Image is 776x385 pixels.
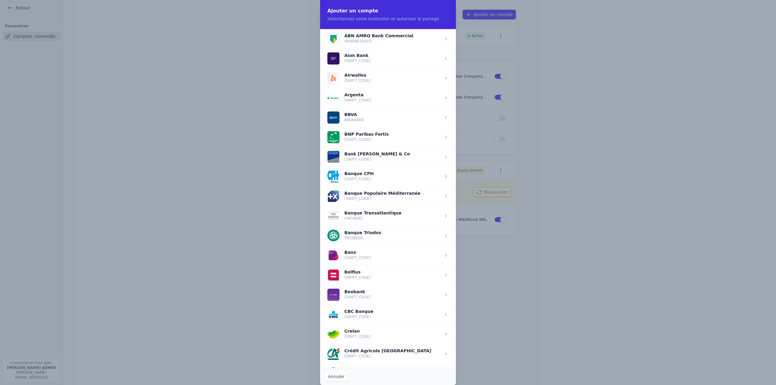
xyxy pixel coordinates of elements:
button: Banque CPH [SWIFT_CODE] [327,171,374,183]
button: Banque Triodos TRIOBEBB [327,230,381,242]
button: Aion Bank [SWIFT_CODE] [327,52,371,65]
p: Banque Populaire Méditerranée [344,191,420,195]
p: BNP Paribas Fortis [344,132,389,136]
p: BBVA [344,113,364,116]
button: Belfius [SWIFT_CODE] [327,269,371,281]
p: Crédit Agricole [GEOGRAPHIC_DATA] [344,349,431,353]
button: BBVA BBVABEBB [327,111,364,124]
button: Crelan [SWIFT_CODE] [327,328,371,340]
button: Bank [PERSON_NAME] & Co [SWIFT_CODE] [327,151,410,163]
p: Aion Bank [344,54,371,57]
p: CBC Banque [344,310,373,313]
p: Beobank [344,290,371,294]
p: Banque CPH [344,172,374,175]
button: BNP Paribas Fortis [SWIFT_CODE] [327,131,389,143]
p: Banx [344,251,371,254]
button: Crédit Agricole [GEOGRAPHIC_DATA] [SWIFT_CODE] [327,348,431,360]
p: Crelan [344,329,371,333]
p: Banque Transatlantique [344,211,401,215]
h2: Ajouter un compte [327,7,449,15]
button: ABN AMRO Bank Commercial ABNABE2AXXX [327,33,413,45]
button: Beobank [SWIFT_CODE] [327,289,371,301]
p: Sélectionnez votre institution et autorisez le partage [327,16,449,22]
p: Bank [PERSON_NAME] & Co [344,152,410,156]
p: Argenta [344,93,371,97]
button: Annuler [325,372,347,381]
button: Airwallex [SWIFT_CODE] [327,72,371,84]
p: Belfius [344,270,371,274]
p: ABN AMRO Bank Commercial [344,34,413,38]
button: Argenta [SWIFT_CODE] [327,92,371,104]
p: Banque Triodos [344,231,381,234]
button: Banx [SWIFT_CODE] [327,249,371,261]
button: CBC Banque [SWIFT_CODE] [327,308,373,320]
p: Airwallex [344,73,371,77]
button: Banque Transatlantique CMCIBEB1 [327,210,401,222]
button: Banque Populaire Méditerranée [SWIFT_CODE] [327,190,420,202]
